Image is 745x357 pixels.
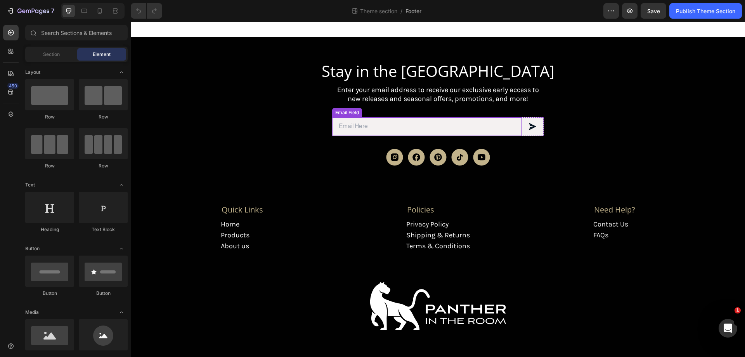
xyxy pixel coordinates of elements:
[400,7,402,15] span: /
[131,3,162,19] div: Undo/Redo
[115,179,128,191] span: Toggle open
[647,8,660,14] span: Save
[93,51,111,58] span: Element
[79,162,128,169] div: Row
[115,242,128,255] span: Toggle open
[90,198,109,207] a: Home
[201,96,391,114] input: Email Here
[463,198,497,207] a: Contact Us
[115,66,128,78] span: Toggle open
[275,209,339,218] a: Shipping & Returns
[25,290,74,297] div: Button
[275,198,318,207] a: Privacy Policy
[25,69,40,76] span: Layout
[7,83,19,89] div: 450
[463,183,525,193] h3: Need Help?
[90,183,152,193] h3: Quick Links
[25,226,74,233] div: Heading
[25,245,40,252] span: Button
[735,307,741,313] span: 1
[203,87,230,94] div: Email Field
[131,22,745,357] iframe: Design area
[202,64,413,82] p: Enter your email address to receive our exclusive early access to new releases and seasonal offer...
[463,209,478,218] a: FAQs
[25,309,39,316] span: Media
[641,3,666,19] button: Save
[25,162,74,169] div: Row
[275,220,339,229] a: Terms & Conditions
[90,209,119,218] a: Products
[25,113,74,120] div: Row
[719,319,737,338] iframe: Intercom live chat
[79,290,128,297] div: Button
[359,7,399,15] span: Theme section
[676,7,735,15] div: Publish Theme Section
[90,220,118,229] a: About us
[115,306,128,319] span: Toggle open
[43,51,60,58] span: Section
[239,260,376,309] img: gempages_579982392333173269-b29bc1dc-7ab0-40a2-9fff-a8ca7335fcb0.svg
[25,25,128,40] input: Search Sections & Elements
[405,7,421,15] span: Footer
[3,3,58,19] button: 7
[79,113,128,120] div: Row
[25,181,35,188] span: Text
[79,226,128,233] div: Text Block
[51,6,54,16] p: 7
[669,3,742,19] button: Publish Theme Section
[275,183,338,193] h3: Policies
